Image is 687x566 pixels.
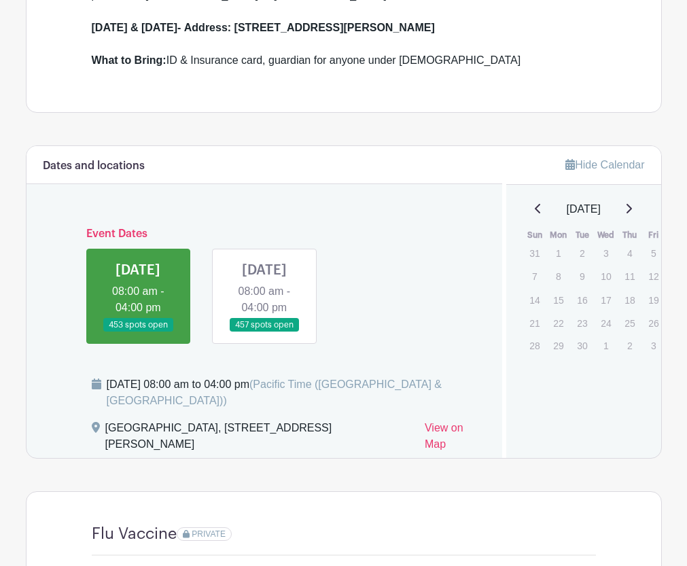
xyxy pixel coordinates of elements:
p: 23 [571,313,593,334]
h6: Dates and locations [43,160,145,173]
th: Fri [641,228,665,242]
a: Hide Calendar [565,159,644,171]
h6: Event Dates [75,228,454,241]
span: [DATE] [567,201,601,217]
h4: Flu Vaccine [92,525,177,544]
p: 25 [618,313,641,334]
p: 22 [547,313,569,334]
p: 29 [547,335,569,356]
p: 14 [523,289,546,311]
p: 30 [571,335,593,356]
th: Wed [594,228,618,242]
div: [DATE] 08:00 am to 04:00 pm [107,376,487,409]
p: 24 [595,313,617,334]
p: 7 [523,266,546,287]
p: 2 [618,335,641,356]
p: 12 [642,266,665,287]
th: Sun [523,228,546,242]
div: [GEOGRAPHIC_DATA], [STREET_ADDRESS][PERSON_NAME] [105,420,414,458]
span: (Pacific Time ([GEOGRAPHIC_DATA] & [GEOGRAPHIC_DATA])) [107,378,442,406]
p: 18 [618,289,641,311]
p: 5 [642,243,665,264]
p: 3 [642,335,665,356]
p: 10 [595,266,617,287]
p: 2 [571,243,593,264]
p: 3 [595,243,617,264]
a: View on Map [425,420,486,458]
p: 21 [523,313,546,334]
th: Thu [618,228,641,242]
p: 28 [523,335,546,356]
p: 26 [642,313,665,334]
p: 4 [618,243,641,264]
p: 17 [595,289,617,311]
th: Tue [570,228,594,242]
span: PRIVATE [192,529,226,539]
strong: Address: [STREET_ADDRESS][PERSON_NAME] What to Bring: [92,22,435,66]
p: 19 [642,289,665,311]
p: 1 [547,243,569,264]
th: Mon [546,228,570,242]
strong: [DATE] & [DATE]- [92,22,181,33]
p: 11 [618,266,641,287]
p: 15 [547,289,569,311]
p: 9 [571,266,593,287]
p: 31 [523,243,546,264]
p: 8 [547,266,569,287]
p: 1 [595,335,617,356]
p: 16 [571,289,593,311]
